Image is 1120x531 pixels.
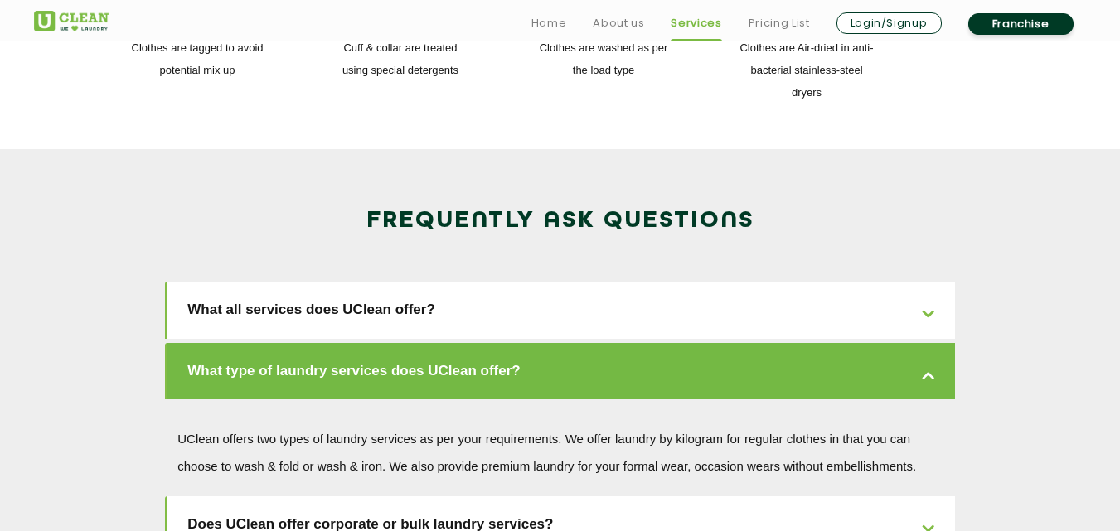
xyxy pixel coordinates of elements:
img: UClean Laundry and Dry Cleaning [34,11,109,31]
a: Home [531,13,567,33]
p: Clothes are tagged to avoid potential mix up [129,36,266,81]
a: What all services does UClean offer? [167,282,955,339]
a: Services [671,13,721,33]
p: UClean offers two types of laundry services as per your requirements. We offer laundry by kilogra... [177,425,943,480]
a: What type of laundry services does UClean offer? [167,343,955,400]
p: Clothes are washed as per the load type [536,36,672,81]
a: Franchise [968,13,1074,35]
h2: Frequently Ask Questions [34,207,1087,234]
a: About us [593,13,644,33]
a: Pricing List [749,13,810,33]
a: Login/Signup [836,12,942,34]
p: Clothes are Air-dried in anti-bacterial stainless-steel dryers [739,36,875,104]
p: Cuff & collar are treated using special detergents [332,36,469,81]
